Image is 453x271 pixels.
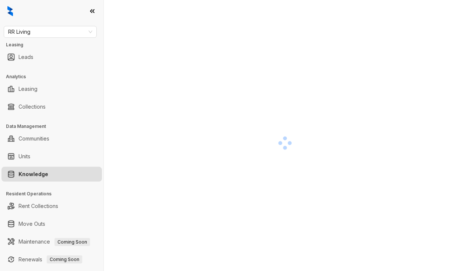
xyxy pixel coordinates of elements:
h3: Data Management [6,123,103,130]
li: Maintenance [1,234,102,249]
li: Rent Collections [1,199,102,214]
a: Knowledge [19,167,48,182]
h3: Resident Operations [6,191,103,197]
h3: Analytics [6,73,103,80]
img: logo [7,6,13,16]
a: Collections [19,99,46,114]
a: Leads [19,50,33,65]
li: Knowledge [1,167,102,182]
li: Units [1,149,102,164]
a: Move Outs [19,217,45,231]
li: Communities [1,131,102,146]
span: RR Living [8,26,92,37]
li: Move Outs [1,217,102,231]
a: Rent Collections [19,199,58,214]
li: Collections [1,99,102,114]
a: Units [19,149,30,164]
a: Leasing [19,82,37,96]
a: RenewalsComing Soon [19,252,82,267]
span: Coming Soon [54,238,90,246]
li: Leads [1,50,102,65]
li: Leasing [1,82,102,96]
li: Renewals [1,252,102,267]
a: Communities [19,131,49,146]
h3: Leasing [6,42,103,48]
span: Coming Soon [47,255,82,264]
